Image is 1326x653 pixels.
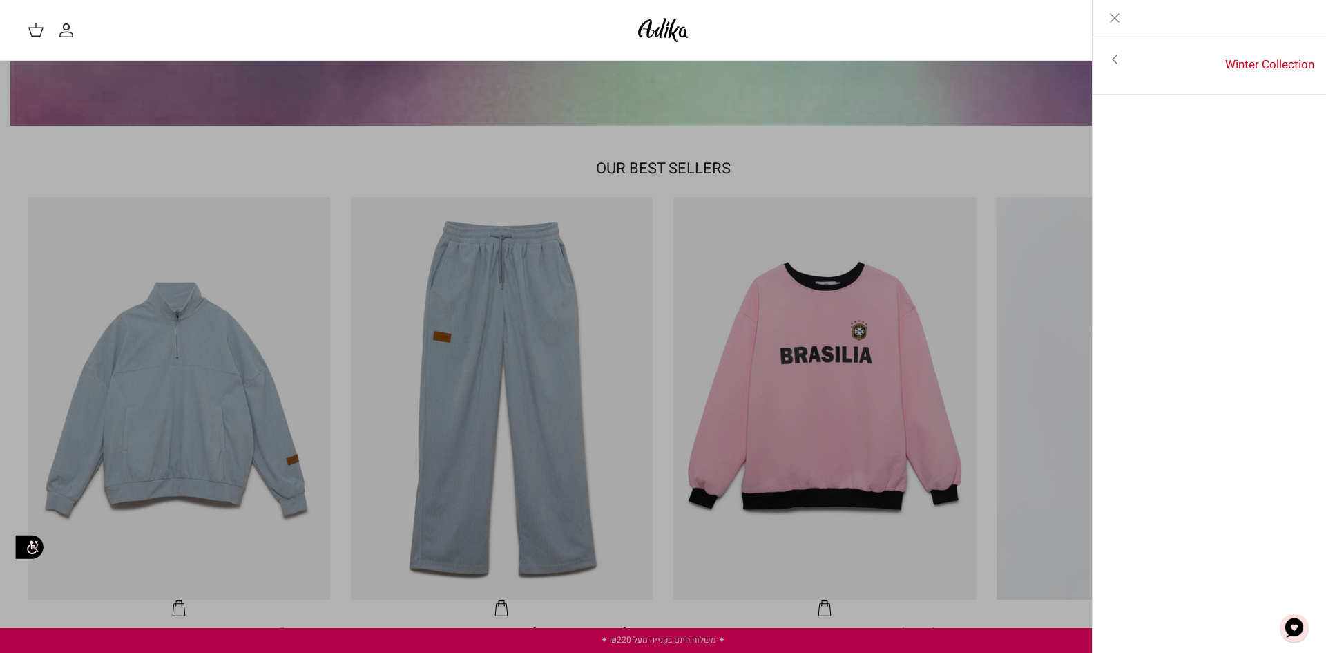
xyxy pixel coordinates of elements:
[1274,607,1315,649] button: צ'אט
[58,22,80,39] a: החשבון שלי
[10,528,48,566] img: accessibility_icon02.svg
[634,14,693,46] img: Adika IL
